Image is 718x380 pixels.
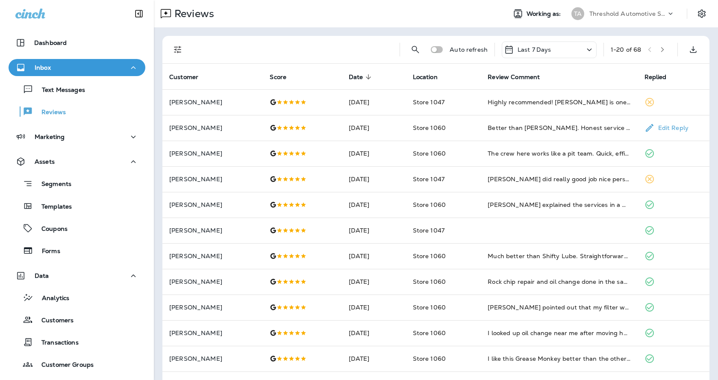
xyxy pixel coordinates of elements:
span: Store 1047 [413,98,444,106]
div: The crew here works like a pit team. Quick, efficient, and professional. [488,149,630,158]
td: [DATE] [342,295,406,320]
p: [PERSON_NAME] [169,330,256,336]
span: Review Comment [488,74,540,81]
div: Highly recommended! Joey is one of the absolute best! Always makes sure I get what I need done, e... [488,98,630,106]
div: Much better than Shifty Lube. Straightforward service without the pushy upsells. [488,252,630,260]
span: Store 1060 [413,252,446,260]
div: TA [571,7,584,20]
span: Store 1060 [413,278,446,286]
button: Customers [9,311,145,329]
p: [PERSON_NAME] [169,150,256,157]
p: [PERSON_NAME] [169,355,256,362]
button: Text Messages [9,80,145,98]
p: Threshold Automotive Service dba Grease Monkey [589,10,666,17]
div: 1 - 20 of 68 [611,46,641,53]
td: [DATE] [342,269,406,295]
p: Last 7 Days [518,46,551,53]
p: Inbox [35,64,51,71]
span: Customer [169,74,198,81]
p: Assets [35,158,55,165]
p: Segments [33,180,71,189]
td: [DATE] [342,218,406,243]
td: [DATE] [342,192,406,218]
p: Dashboard [34,39,67,46]
p: [PERSON_NAME] [169,227,256,234]
p: [PERSON_NAME] [169,176,256,183]
p: [PERSON_NAME] [169,99,256,106]
div: Rock chip repair and oil change done in the same visit. Convenient and affordable. [488,277,630,286]
p: [PERSON_NAME] [169,278,256,285]
p: Data [35,272,49,279]
div: Nate explained the services in a way that made sense and kept things simple. [488,200,630,209]
span: Location [413,73,449,81]
button: Search Reviews [407,41,424,58]
p: Coupons [33,225,68,233]
p: Customer Groups [33,361,94,369]
span: Replied [644,73,678,81]
span: Date [349,73,374,81]
button: Segments [9,174,145,193]
td: [DATE] [342,243,406,269]
button: Forms [9,242,145,259]
span: Store 1060 [413,201,446,209]
p: Analytics [33,295,69,303]
p: Auto refresh [450,46,488,53]
p: Reviews [33,109,66,117]
div: Chris did really good job nice person really smart and knowledgeable [488,175,630,183]
button: Dashboard [9,34,145,51]
span: Date [349,74,363,81]
span: Customer [169,73,209,81]
button: Marketing [9,128,145,145]
span: Replied [644,74,667,81]
button: Collapse Sidebar [127,5,151,22]
span: Store 1060 [413,124,446,132]
p: [PERSON_NAME] [169,124,256,131]
button: Templates [9,197,145,215]
span: Score [270,74,286,81]
p: [PERSON_NAME] [169,304,256,311]
span: Store 1060 [413,150,446,157]
p: Customers [33,317,74,325]
div: I like this Grease Monkey better than the other one across town. The crew here is quicker and mor... [488,354,630,363]
span: Review Comment [488,73,551,81]
p: Templates [33,203,72,211]
span: Store 1060 [413,329,446,337]
button: Data [9,267,145,284]
p: [PERSON_NAME] [169,253,256,259]
p: Reviews [171,7,214,20]
button: Transactions [9,333,145,351]
p: Forms [33,247,60,256]
span: Store 1047 [413,175,444,183]
button: Analytics [9,289,145,306]
button: Reviews [9,103,145,121]
span: Working as: [527,10,563,18]
span: Score [270,73,297,81]
td: [DATE] [342,115,406,141]
button: Coupons [9,219,145,237]
span: Store 1047 [413,227,444,234]
td: [DATE] [342,320,406,346]
p: Edit Reply [655,124,689,131]
td: [DATE] [342,141,406,166]
button: Settings [694,6,709,21]
button: Filters [169,41,186,58]
span: Store 1060 [413,355,446,362]
td: [DATE] [342,89,406,115]
div: Better than Jiffy Lube. Honest service and no awkward pressure. [488,124,630,132]
p: Transactions [33,339,79,347]
button: Customer Groups [9,355,145,373]
td: [DATE] [342,346,406,371]
div: Joseph pointed out that my filter would need replacing soon but did not push me to do it today. R... [488,303,630,312]
span: Location [413,74,438,81]
p: Marketing [35,133,65,140]
button: Assets [9,153,145,170]
p: Text Messages [33,86,85,94]
span: Store 1060 [413,303,446,311]
div: I looked up oil change near me after moving here and chose this shop. They made me feel welcome a... [488,329,630,337]
button: Export as CSV [685,41,702,58]
button: Inbox [9,59,145,76]
td: [DATE] [342,166,406,192]
p: [PERSON_NAME] [169,201,256,208]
